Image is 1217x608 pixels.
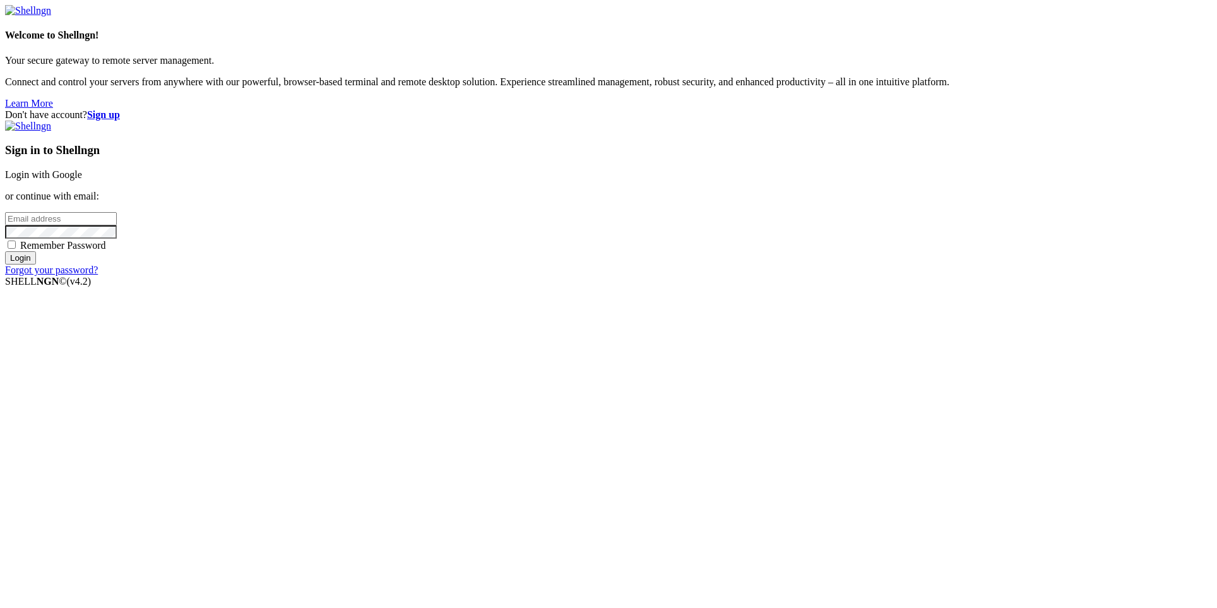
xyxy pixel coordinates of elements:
a: Learn More [5,98,53,109]
a: Forgot your password? [5,265,98,275]
img: Shellngn [5,5,51,16]
h3: Sign in to Shellngn [5,143,1212,157]
span: 4.2.0 [67,276,92,287]
input: Email address [5,212,117,225]
input: Login [5,251,36,265]
a: Sign up [87,109,120,120]
span: Remember Password [20,240,106,251]
h4: Welcome to Shellngn! [5,30,1212,41]
p: Connect and control your servers from anywhere with our powerful, browser-based terminal and remo... [5,76,1212,88]
img: Shellngn [5,121,51,132]
a: Login with Google [5,169,82,180]
p: Your secure gateway to remote server management. [5,55,1212,66]
input: Remember Password [8,241,16,249]
div: Don't have account? [5,109,1212,121]
b: NGN [37,276,59,287]
span: SHELL © [5,276,91,287]
p: or continue with email: [5,191,1212,202]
